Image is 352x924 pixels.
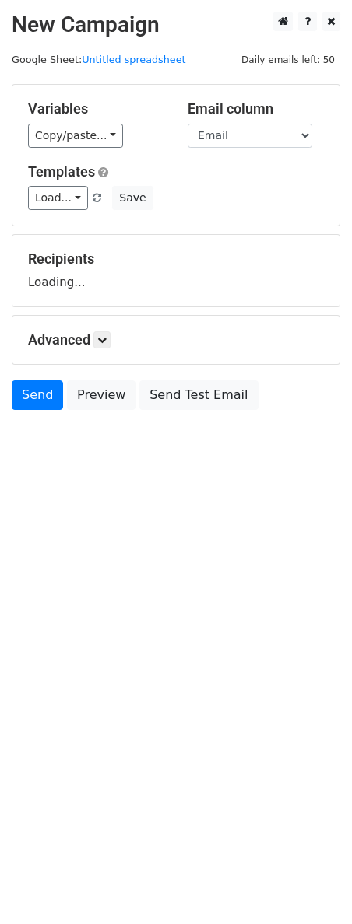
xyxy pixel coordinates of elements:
button: Save [112,186,153,210]
span: Daily emails left: 50 [236,51,340,68]
h2: New Campaign [12,12,340,38]
a: Templates [28,163,95,180]
div: Loading... [28,250,324,291]
a: Preview [67,380,136,410]
a: Load... [28,186,88,210]
small: Google Sheet: [12,54,186,65]
a: Untitled spreadsheet [82,54,185,65]
a: Daily emails left: 50 [236,54,340,65]
h5: Recipients [28,250,324,268]
a: Send [12,380,63,410]
h5: Variables [28,100,164,117]
h5: Advanced [28,331,324,348]
a: Send Test Email [139,380,258,410]
a: Copy/paste... [28,124,123,148]
h5: Email column [188,100,324,117]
